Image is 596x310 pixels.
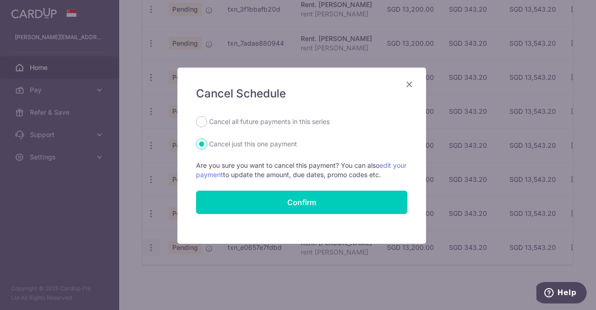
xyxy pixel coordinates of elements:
[209,116,330,127] label: Cancel all future payments in this series
[196,86,407,101] h5: Cancel Schedule
[196,191,407,214] input: Confirm
[404,79,415,90] button: Close
[536,282,587,305] iframe: Opens a widget where you can find more information
[196,161,407,179] p: Are you sure you want to cancel this payment? You can also to update the amount, due dates, promo...
[209,138,297,150] label: Cancel just this one payment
